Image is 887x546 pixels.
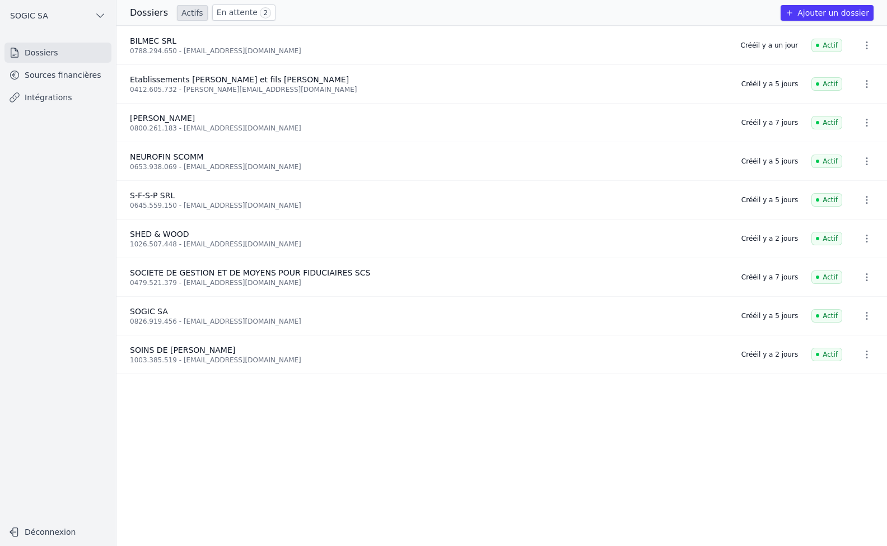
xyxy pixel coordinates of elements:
[10,10,48,21] span: SOGIC SA
[130,307,168,316] span: SOGIC SA
[130,201,728,210] div: 0645.559.150 - [EMAIL_ADDRESS][DOMAIN_NAME]
[130,114,195,123] span: [PERSON_NAME]
[4,65,111,85] a: Sources financières
[130,356,728,365] div: 1003.385.519 - [EMAIL_ADDRESS][DOMAIN_NAME]
[4,7,111,25] button: SOGIC SA
[212,4,276,21] a: En attente 2
[741,41,799,50] div: Créé il y a un jour
[811,232,842,245] span: Actif
[781,5,874,21] button: Ajouter un dossier
[811,309,842,323] span: Actif
[811,270,842,284] span: Actif
[741,118,798,127] div: Créé il y a 7 jours
[741,157,798,166] div: Créé il y a 5 jours
[811,116,842,129] span: Actif
[260,7,271,18] span: 2
[811,348,842,361] span: Actif
[130,191,175,200] span: S-F-S-P SRL
[130,268,370,277] span: SOCIETE DE GESTION ET DE MOYENS POUR FIDUCIAIRES SCS
[741,311,798,320] div: Créé il y a 5 jours
[811,155,842,168] span: Actif
[741,80,798,88] div: Créé il y a 5 jours
[811,39,842,52] span: Actif
[4,87,111,108] a: Intégrations
[177,5,208,21] a: Actifs
[130,46,727,55] div: 0788.294.650 - [EMAIL_ADDRESS][DOMAIN_NAME]
[130,85,728,94] div: 0412.605.732 - [PERSON_NAME][EMAIL_ADDRESS][DOMAIN_NAME]
[130,346,235,354] span: SOINS DE [PERSON_NAME]
[4,43,111,63] a: Dossiers
[130,278,728,287] div: 0479.521.379 - [EMAIL_ADDRESS][DOMAIN_NAME]
[130,36,176,45] span: BILMEC SRL
[4,523,111,541] button: Déconnexion
[811,77,842,91] span: Actif
[130,230,189,239] span: SHED & WOOD
[130,240,728,249] div: 1026.507.448 - [EMAIL_ADDRESS][DOMAIN_NAME]
[130,124,728,133] div: 0800.261.183 - [EMAIL_ADDRESS][DOMAIN_NAME]
[741,350,798,359] div: Créé il y a 2 jours
[130,317,728,326] div: 0826.919.456 - [EMAIL_ADDRESS][DOMAIN_NAME]
[130,152,203,161] span: NEUROFIN SCOMM
[741,195,798,204] div: Créé il y a 5 jours
[811,193,842,207] span: Actif
[741,273,798,282] div: Créé il y a 7 jours
[130,75,349,84] span: Etablissements [PERSON_NAME] et fils [PERSON_NAME]
[130,162,728,171] div: 0653.938.069 - [EMAIL_ADDRESS][DOMAIN_NAME]
[741,234,798,243] div: Créé il y a 2 jours
[130,6,168,20] h3: Dossiers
